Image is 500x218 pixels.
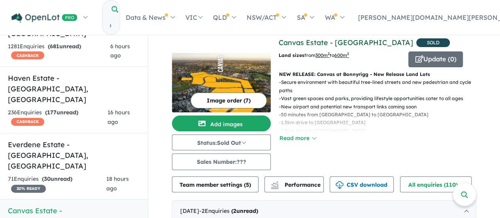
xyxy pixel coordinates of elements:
[231,207,258,214] strong: ( unread)
[347,51,349,56] sup: 2
[44,175,51,182] span: 30
[279,38,413,47] a: Canvas Estate - [GEOGRAPHIC_DATA]
[120,4,180,31] a: Data & News
[279,70,476,78] p: NEW RELEASE: Canvas at Bonnyrigg - New Release Land Lots
[172,116,271,131] button: Add images
[45,109,78,116] strong: ( unread)
[208,4,241,31] a: QLD
[272,181,321,188] span: Performance
[279,51,402,59] p: from
[42,175,72,182] strong: ( unread)
[279,127,483,135] p: - 1.5km drive to [GEOGRAPHIC_DATA]
[336,181,343,189] img: download icon
[172,53,271,112] img: Canvas Estate - Bonnyrigg
[334,52,349,58] u: 600 m
[279,78,483,95] p: - Secure environment with beautiful tree-lined streets and new pedestrian and cycle paths
[241,4,291,31] a: NSW/ACT
[11,118,44,126] span: CASHBACK
[172,37,271,112] a: Canvas Estate - Bonnyrigg LogoCanvas Estate - Bonnyrigg
[106,175,129,192] span: 18 hours ago
[330,176,394,192] button: CSV download
[330,52,349,58] span: to
[48,43,81,50] strong: ( unread)
[279,103,483,111] p: - New airport and potential new transport links coming soon
[110,43,130,59] span: 6 hours ago
[47,109,57,116] span: 177
[175,40,268,50] img: Canvas Estate - Bonnyrigg Logo
[408,51,463,67] button: Update (0)
[172,154,271,170] button: Sales Number:???
[315,52,330,58] u: 300 m
[191,93,267,108] button: Image order (7)
[102,17,118,34] input: Try estate name, suburb, builder or developer
[8,108,108,127] div: 236 Enquir ies
[246,181,249,188] span: 5
[50,43,59,50] span: 681
[11,51,44,59] span: CASHBACK
[416,38,450,47] span: SOLD
[199,207,258,214] span: - 2 Enquir ies
[172,176,258,192] button: Team member settings (5)
[8,42,110,61] div: 1281 Enquir ies
[279,111,483,119] p: - 50 minutes from [GEOGRAPHIC_DATA] to [GEOGRAPHIC_DATA]
[271,184,279,189] img: bar-chart.svg
[108,109,130,125] span: 16 hours ago
[172,135,271,150] button: Status:Sold Out
[264,176,324,192] button: Performance
[279,119,483,127] p: - 1.5km drive to [GEOGRAPHIC_DATA]
[8,174,106,193] div: 71 Enquir ies
[291,4,319,31] a: SA
[328,51,330,56] sup: 2
[180,4,208,31] a: VIC
[8,139,140,171] h5: Everdene Estate - [GEOGRAPHIC_DATA] , [GEOGRAPHIC_DATA]
[319,4,349,31] a: WA
[279,134,316,143] button: Read more
[11,185,46,193] span: 20 % READY
[279,52,304,58] b: Land sizes
[233,207,236,214] span: 2
[279,95,483,102] p: - Vast green spaces and parks, providing lifestyle opportunities cater to all ages
[271,181,278,186] img: line-chart.svg
[8,73,140,105] h5: Haven Estate - [GEOGRAPHIC_DATA] , [GEOGRAPHIC_DATA]
[11,13,77,23] img: Openlot PRO Logo White
[400,176,472,192] button: All enquiries (110)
